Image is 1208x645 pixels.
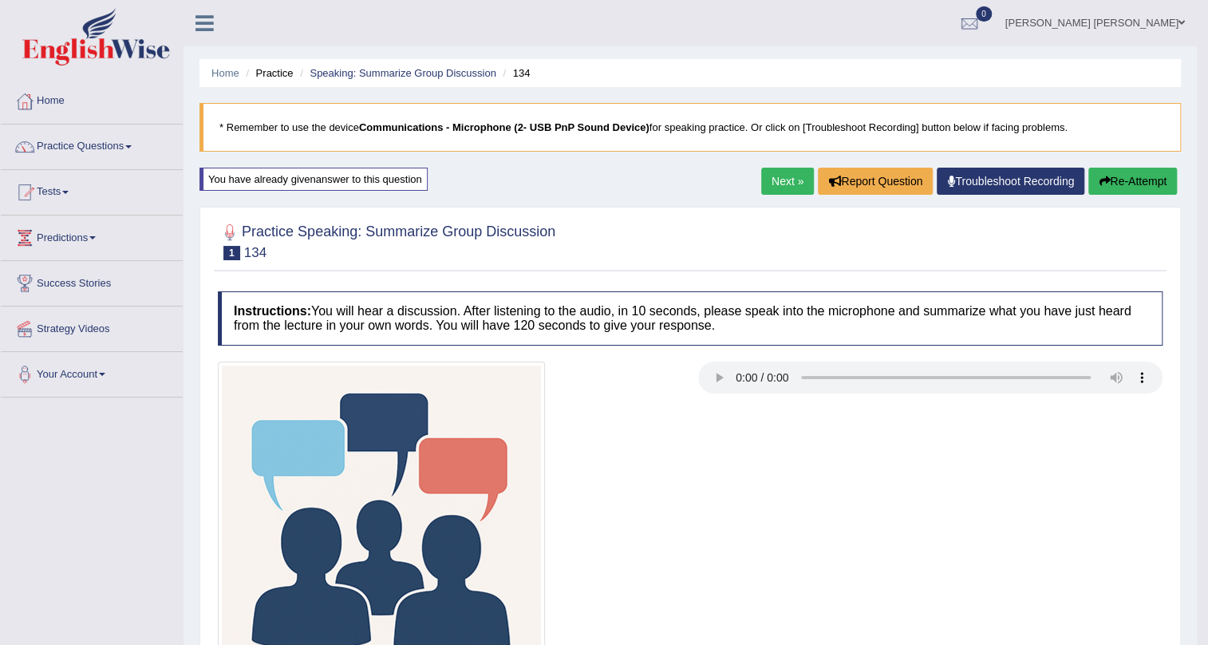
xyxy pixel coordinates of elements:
a: Success Stories [1,261,183,301]
a: Predictions [1,216,183,255]
a: Home [211,67,239,79]
a: Next » [761,168,814,195]
a: Speaking: Summarize Group Discussion [310,67,495,79]
h2: Practice Speaking: Summarize Group Discussion [218,220,555,260]
li: 134 [499,65,530,81]
b: Communications - Microphone (2- USB PnP Sound Device) [359,121,649,133]
a: Tests [1,170,183,210]
div: You have already given answer to this question [199,168,428,191]
a: Practice Questions [1,125,183,164]
a: Strategy Videos [1,307,183,346]
a: Your Account [1,352,183,392]
button: Report Question [818,168,933,195]
h4: You will hear a discussion. After listening to the audio, in 10 seconds, please speak into the mi... [218,291,1163,345]
a: Home [1,79,183,119]
a: Troubleshoot Recording [937,168,1084,195]
b: Instructions: [234,304,311,318]
span: 1 [223,246,240,260]
li: Practice [242,65,293,81]
blockquote: * Remember to use the device for speaking practice. Or click on [Troubleshoot Recording] button b... [199,103,1181,152]
button: Re-Attempt [1088,168,1177,195]
small: 134 [244,245,266,260]
span: 0 [976,6,992,22]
